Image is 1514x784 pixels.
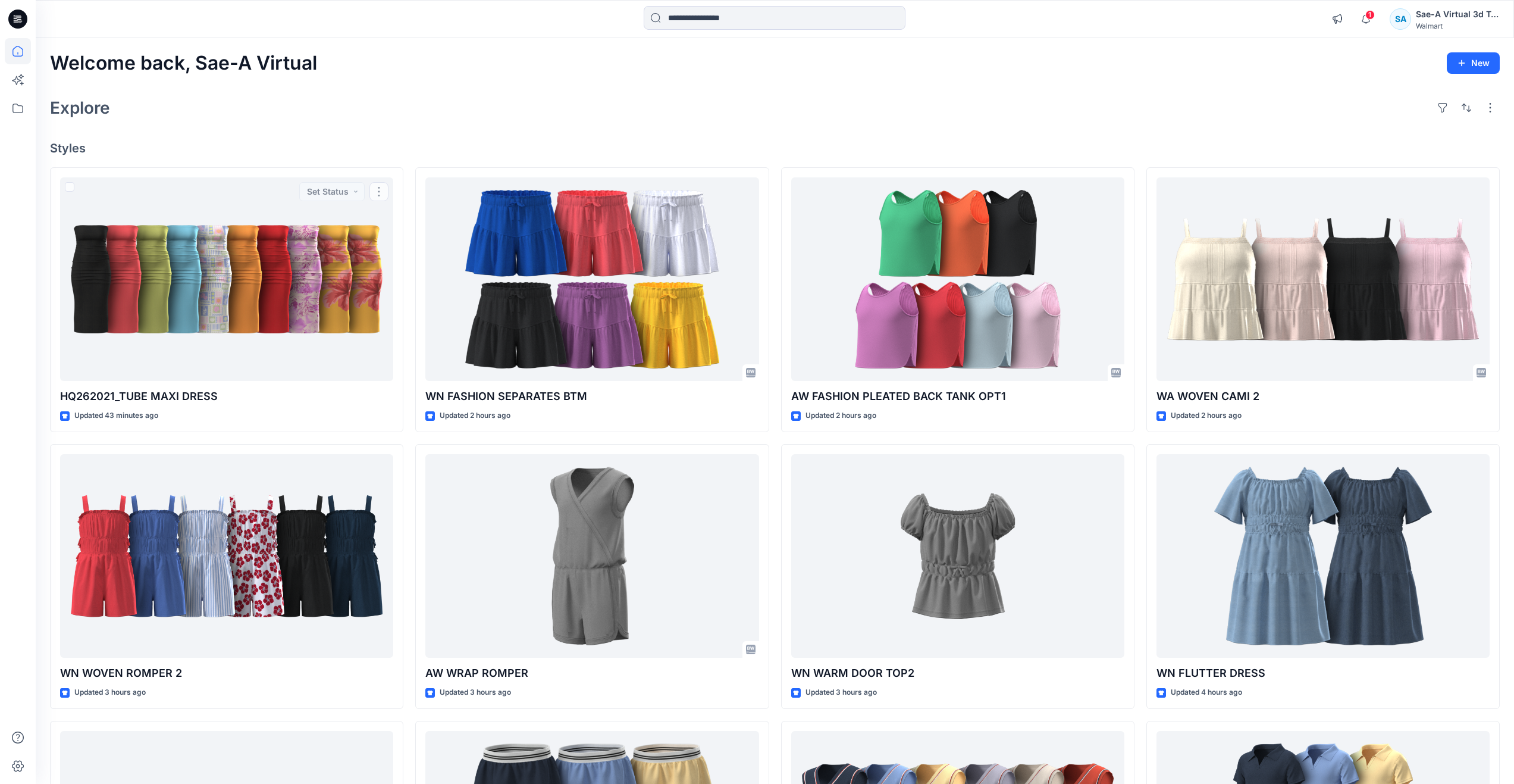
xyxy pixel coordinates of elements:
a: WN FASHION SEPARATES BTM [425,177,758,382]
p: WA WOVEN CAMI 2 [1156,388,1490,405]
button: New [1447,52,1500,74]
div: SA [1390,8,1411,30]
p: Updated 3 hours ago [440,686,511,699]
a: WN WOVEN ROMPER 2 [60,454,393,658]
p: Updated 2 hours ago [440,410,510,422]
span: 1 [1365,10,1375,20]
a: WA WOVEN CAMI 2 [1156,177,1490,382]
p: WN FASHION SEPARATES BTM [425,388,758,405]
h2: Explore [50,98,110,117]
a: WN WARM DOOR TOP2 [791,454,1124,658]
p: WN WOVEN ROMPER 2 [60,665,393,682]
p: Updated 2 hours ago [805,410,876,422]
p: Updated 3 hours ago [805,686,877,699]
div: Walmart [1416,21,1499,30]
p: Updated 43 minutes ago [74,410,158,422]
a: HQ262021_TUBE MAXI DRESS [60,177,393,382]
p: Updated 3 hours ago [74,686,146,699]
a: AW WRAP ROMPER [425,454,758,658]
a: WN FLUTTER DRESS [1156,454,1490,658]
p: Updated 4 hours ago [1171,686,1242,699]
h2: Welcome back, Sae-A Virtual [50,52,317,74]
p: AW FASHION PLEATED BACK TANK OPT1 [791,388,1124,405]
h4: Styles [50,141,1500,155]
p: WN WARM DOOR TOP2 [791,665,1124,682]
p: HQ262021_TUBE MAXI DRESS [60,388,393,405]
p: Updated 2 hours ago [1171,410,1242,422]
p: AW WRAP ROMPER [425,665,758,682]
p: WN FLUTTER DRESS [1156,665,1490,682]
div: Sae-A Virtual 3d Team [1416,7,1499,21]
a: AW FASHION PLEATED BACK TANK OPT1 [791,177,1124,382]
